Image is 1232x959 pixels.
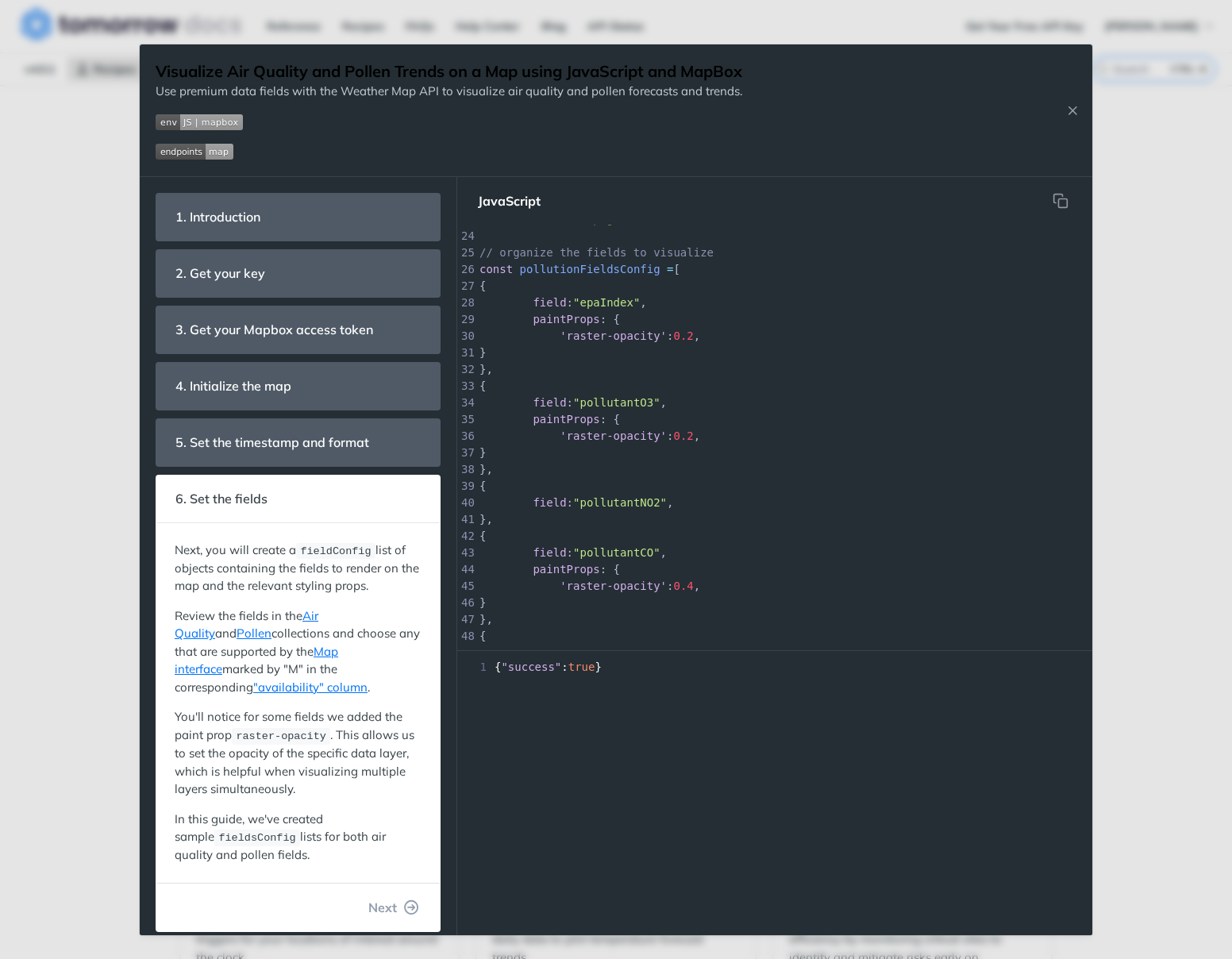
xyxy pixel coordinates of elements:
[694,580,700,592] span: ,
[457,278,473,295] div: 27
[175,607,422,697] p: Review the fields in the and collections and choose any that are supported by the marked by "M" i...
[667,429,673,442] span: :
[1045,185,1076,217] button: Copy
[457,378,473,395] div: 33
[560,580,667,592] span: 'raster-opacity'
[164,371,302,402] span: 4. Initialize the map
[667,329,673,342] span: :
[164,314,384,345] span: 3. Get your Mapbox access token
[560,429,667,442] span: 'raster-opacity'
[479,479,486,492] span: {
[567,546,573,559] span: :
[156,249,441,298] section: 2. Get your key
[479,530,486,542] span: {
[300,545,371,557] span: fieldConfig
[573,546,660,559] span: "pollutantCO"
[457,659,1092,676] div: { : }
[156,144,233,160] img: endpoint
[567,296,573,309] span: :
[175,708,422,798] p: You'll notice for some fields we added the paint prop . This allows us to set the opacity of the ...
[533,546,566,559] span: field
[573,296,640,309] span: "epaIndex"
[479,213,513,225] span: const
[600,563,620,576] span: : {
[533,413,599,426] span: paintProps
[533,563,599,576] span: paintProps
[156,418,441,467] section: 5. Set the timestamp and format
[457,428,473,445] div: 36
[457,445,473,461] div: 37
[457,528,473,545] div: 42
[479,630,486,642] span: {
[673,263,680,275] span: [
[567,396,573,409] span: :
[156,142,742,160] span: Expand image
[673,429,693,442] span: 0.2
[479,346,486,359] span: }
[560,329,667,342] span: 'raster-opacity'
[479,213,627,225] span: ;
[156,362,441,410] section: 4. Initialize the map
[479,596,486,609] span: }
[457,295,473,311] div: 28
[156,475,441,932] section: 6. Set the fieldsNext, you will create afieldConfiglist of objects containing the fields to rende...
[457,511,473,528] div: 41
[667,496,673,509] span: ,
[479,613,493,626] span: },
[640,296,646,309] span: ,
[457,628,473,645] div: 48
[368,898,397,917] span: Next
[573,396,660,409] span: "pollutantO3"
[520,213,560,225] span: format
[667,263,673,275] span: =
[457,595,473,611] div: 46
[156,193,441,241] section: 1. Introduction
[673,329,693,342] span: 0.2
[156,113,742,131] span: Expand image
[573,496,667,509] span: "pollutantNO2"
[457,611,473,628] div: 47
[218,832,295,844] span: fieldsConfig
[479,446,486,459] span: }
[457,578,473,595] div: 45
[520,263,660,275] span: pollutionFieldsConfig
[694,429,700,442] span: ,
[457,461,473,478] div: 38
[457,395,473,411] div: 34
[479,513,493,526] span: },
[567,496,573,509] span: :
[457,311,473,328] div: 29
[457,411,473,428] div: 35
[457,345,473,361] div: 31
[237,626,271,641] a: Pollen
[600,313,620,325] span: : {
[164,258,276,289] span: 2. Get your key
[533,313,599,325] span: paintProps
[673,580,693,592] span: 0.4
[156,306,441,354] section: 3. Get your Mapbox access token
[156,83,742,101] p: Use premium data fields with the Weather Map API to visualize air quality and pollen forecasts an...
[457,478,473,495] div: 39
[1061,102,1084,118] button: Close Recipe
[694,329,700,342] span: ,
[479,463,493,476] span: },
[568,661,595,673] span: true
[253,680,368,695] a: "availability" column
[660,546,667,559] span: ,
[567,213,573,225] span: =
[164,202,271,233] span: 1. Introduction
[457,495,473,511] div: 40
[533,396,566,409] span: field
[457,545,473,561] div: 43
[457,659,491,676] span: 1
[156,60,742,83] h1: Visualize Air Quality and Pollen Trends on a Map using JavaScript and MapBox
[175,811,422,865] p: In this guide, we've created sample lists for both air quality and pollen fields.
[175,541,422,595] p: Next, you will create a list of objects containing the fields to render on the map and the releva...
[1053,193,1068,209] svg: hidden
[164,483,279,514] span: 6. Set the fields
[533,296,566,309] span: field
[600,413,620,426] span: : {
[465,185,553,217] button: JavaScript
[457,328,473,345] div: 30
[457,261,473,278] div: 26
